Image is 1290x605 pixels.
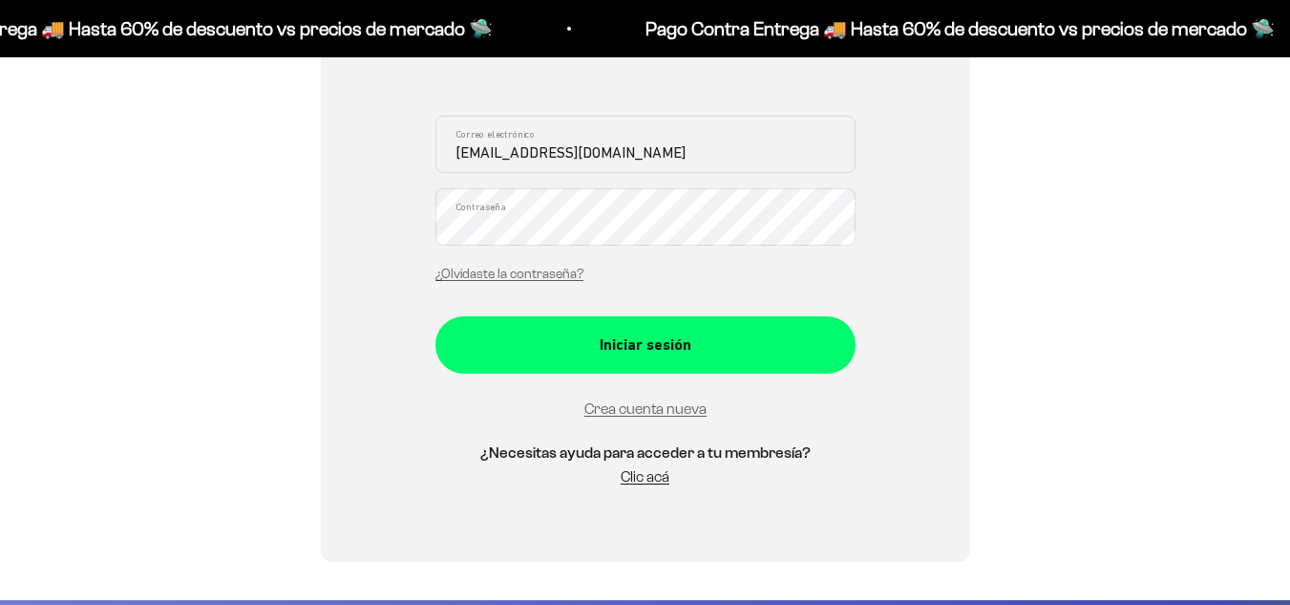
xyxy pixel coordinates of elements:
a: ¿Olvidaste la contraseña? [435,267,583,281]
p: Pago Contra Entrega 🚚 Hasta 60% de descuento vs precios de mercado 🛸 [645,13,1275,44]
a: Clic acá [621,468,669,485]
button: Iniciar sesión [435,316,856,374]
div: Iniciar sesión [474,333,817,357]
h5: ¿Necesitas ayuda para acceder a tu membresía? [435,441,856,465]
a: Crea cuenta nueva [584,400,707,417]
